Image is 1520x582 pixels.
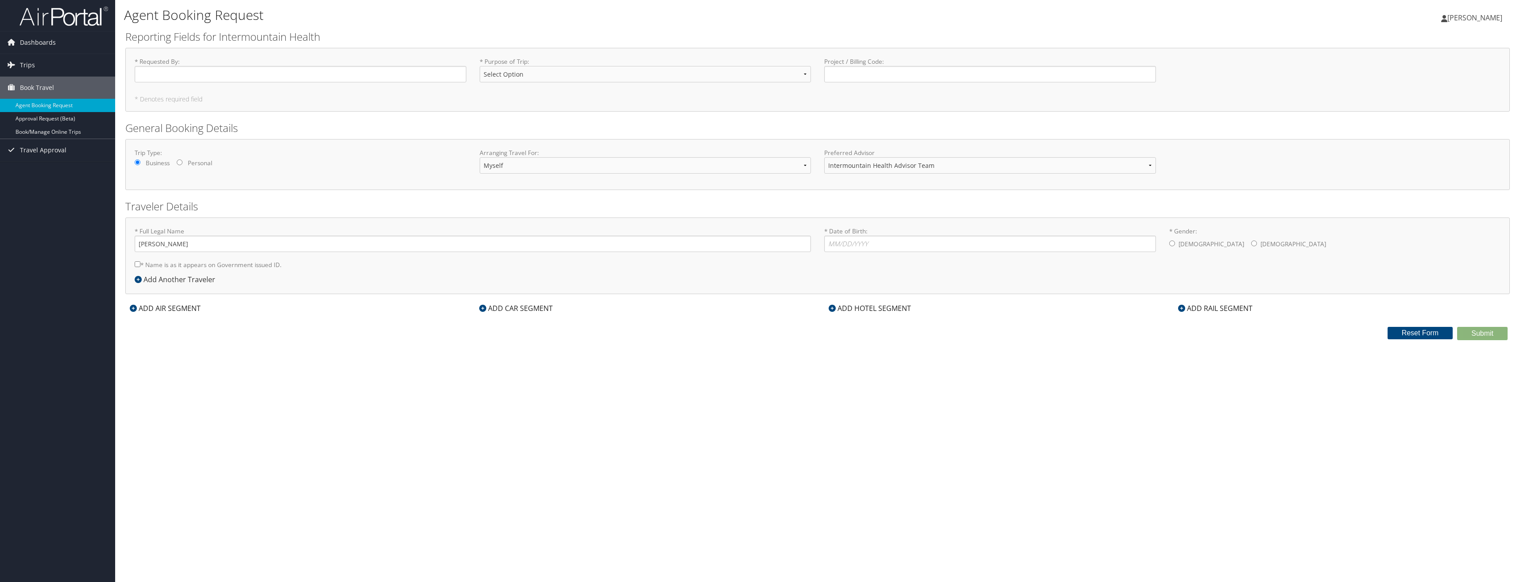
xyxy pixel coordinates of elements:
h2: Traveler Details [125,199,1510,214]
input: * Name is as it appears on Government issued ID. [135,261,140,267]
label: * Gender: [1169,227,1501,253]
label: * Requested By : [135,57,466,82]
span: Travel Approval [20,139,66,161]
label: [DEMOGRAPHIC_DATA] [1179,236,1244,252]
h5: * Denotes required field [135,96,1501,102]
label: * Name is as it appears on Government issued ID. [135,256,282,273]
img: airportal-logo.png [19,6,108,27]
span: [PERSON_NAME] [1447,13,1502,23]
input: Project / Billing Code: [824,66,1156,82]
label: Trip Type: [135,148,466,157]
input: * Gender:[DEMOGRAPHIC_DATA][DEMOGRAPHIC_DATA] [1169,241,1175,246]
label: [DEMOGRAPHIC_DATA] [1260,236,1326,252]
label: Project / Billing Code : [824,57,1156,82]
div: ADD AIR SEGMENT [125,303,205,314]
input: * Requested By: [135,66,466,82]
label: Arranging Travel For: [480,148,811,157]
input: * Full Legal Name [135,236,811,252]
label: Business [146,159,170,167]
button: Reset Form [1388,327,1453,339]
div: Add Another Traveler [135,274,220,285]
label: Preferred Advisor [824,148,1156,157]
label: * Date of Birth: [824,227,1156,252]
h1: Agent Booking Request [124,6,1049,24]
div: ADD CAR SEGMENT [475,303,557,314]
label: * Full Legal Name [135,227,811,252]
input: * Gender:[DEMOGRAPHIC_DATA][DEMOGRAPHIC_DATA] [1251,241,1257,246]
span: Book Travel [20,77,54,99]
h2: General Booking Details [125,120,1510,136]
label: * Purpose of Trip : [480,57,811,89]
span: Dashboards [20,31,56,54]
button: Submit [1457,327,1508,340]
label: Personal [188,159,212,167]
h2: Reporting Fields for Intermountain Health [125,29,1510,44]
span: Trips [20,54,35,76]
select: * Purpose of Trip: [480,66,811,82]
a: [PERSON_NAME] [1441,4,1511,31]
input: * Date of Birth: [824,236,1156,252]
div: ADD RAIL SEGMENT [1174,303,1257,314]
div: ADD HOTEL SEGMENT [824,303,915,314]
